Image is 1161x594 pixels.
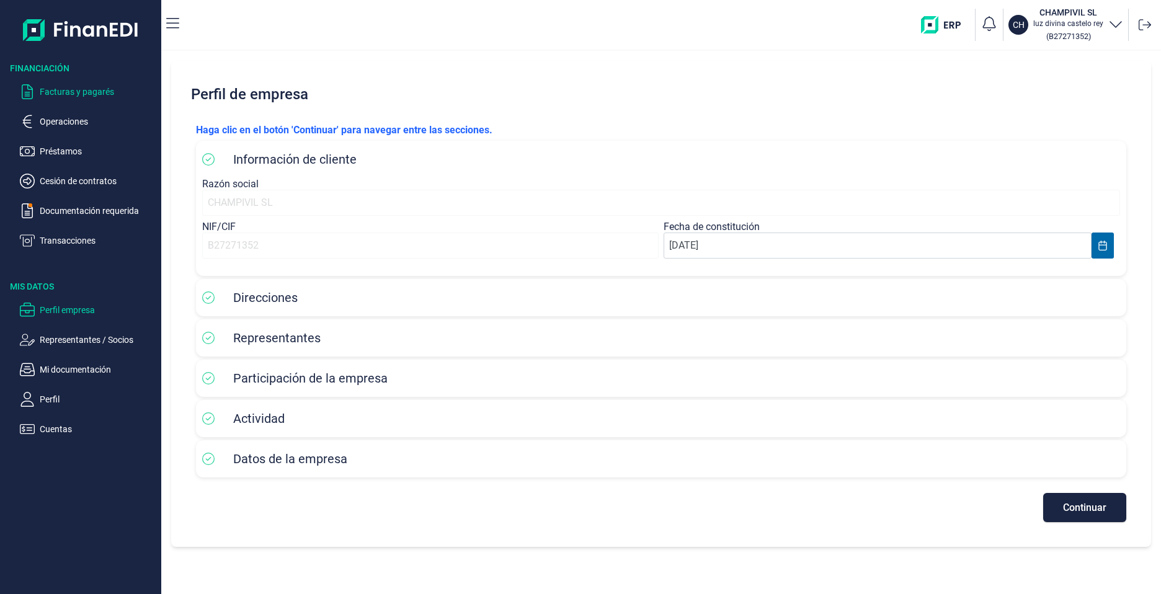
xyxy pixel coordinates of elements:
[1033,19,1103,29] p: luz divina castelo rey
[40,114,156,129] p: Operaciones
[40,422,156,437] p: Cuentas
[1013,19,1025,31] p: CH
[20,174,156,188] button: Cesión de contratos
[233,411,285,426] span: Actividad
[186,76,1136,113] h2: Perfil de empresa
[1046,32,1091,41] small: Copiar cif
[20,362,156,377] button: Mi documentación
[40,233,156,248] p: Transacciones
[1043,493,1126,522] button: Continuar
[233,290,298,305] span: Direcciones
[233,371,388,386] span: Participación de la empresa
[20,233,156,248] button: Transacciones
[20,332,156,347] button: Representantes / Socios
[40,392,156,407] p: Perfil
[23,10,139,50] img: Logo de aplicación
[20,203,156,218] button: Documentación requerida
[202,178,259,190] label: Razón social
[196,123,1126,138] p: Haga clic en el botón 'Continuar' para navegar entre las secciones.
[40,303,156,317] p: Perfil empresa
[20,144,156,159] button: Préstamos
[1033,6,1103,19] h3: CHAMPIVIL SL
[40,332,156,347] p: Representantes / Socios
[40,203,156,218] p: Documentación requerida
[20,84,156,99] button: Facturas y pagarés
[1063,503,1106,512] span: Continuar
[40,174,156,188] p: Cesión de contratos
[921,16,970,33] img: erp
[233,451,347,466] span: Datos de la empresa
[40,362,156,377] p: Mi documentación
[233,330,321,345] span: Representantes
[40,84,156,99] p: Facturas y pagarés
[20,303,156,317] button: Perfil empresa
[20,392,156,407] button: Perfil
[20,422,156,437] button: Cuentas
[1092,233,1114,259] button: Choose Date
[1008,6,1123,43] button: CHCHAMPIVIL SLluz divina castelo rey(B27271352)
[20,114,156,129] button: Operaciones
[40,144,156,159] p: Préstamos
[233,152,357,167] span: Información de cliente
[664,221,760,233] label: Fecha de constitución
[202,221,236,233] label: NIF/CIF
